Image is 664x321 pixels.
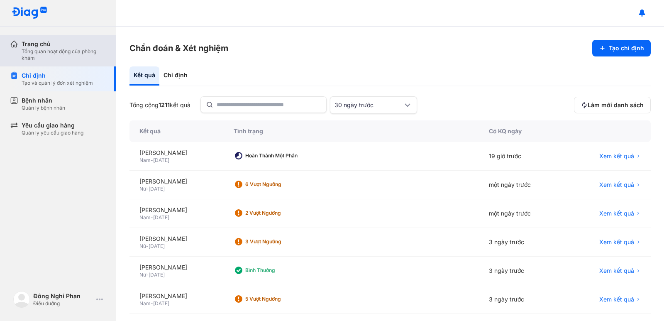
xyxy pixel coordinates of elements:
span: Nam [139,214,151,221]
div: Tình trạng [224,120,478,142]
div: Hoàn thành một phần [245,152,312,159]
span: [DATE] [149,243,165,249]
div: Bệnh nhân [22,96,65,105]
div: 3 Vượt ngưỡng [245,238,312,245]
div: Kết quả [129,120,224,142]
div: Chỉ định [22,71,93,80]
div: Tổng cộng kết quả [129,101,190,109]
div: Chỉ định [159,66,192,86]
div: một ngày trước [479,199,565,228]
span: Xem kết quả [599,209,634,218]
div: Tổng quan hoạt động của phòng khám [22,48,106,61]
div: một ngày trước [479,171,565,199]
div: 30 ngày trước [334,101,403,109]
div: Có KQ ngày [479,120,565,142]
div: [PERSON_NAME] [139,235,214,243]
span: - [146,186,149,192]
span: - [151,157,153,163]
span: Nữ [139,186,146,192]
img: logo [13,291,30,308]
div: Quản lý yêu cầu giao hàng [22,130,83,136]
div: [PERSON_NAME] [139,292,214,300]
span: Xem kết quả [599,267,634,275]
span: 1211 [159,101,170,108]
span: [DATE] [149,272,165,278]
span: Xem kết quả [599,295,634,304]
div: 19 giờ trước [479,142,565,171]
div: [PERSON_NAME] [139,177,214,186]
img: logo [12,7,47,20]
div: Điều dưỡng [33,300,93,307]
div: 3 ngày trước [479,285,565,314]
span: Làm mới danh sách [588,101,644,109]
div: [PERSON_NAME] [139,149,214,157]
div: Tạo và quản lý đơn xét nghiệm [22,80,93,86]
button: Làm mới danh sách [574,97,651,113]
div: Kết quả [129,66,159,86]
div: 6 Vượt ngưỡng [245,181,312,188]
span: - [146,272,149,278]
div: Bình thường [245,267,312,274]
span: Xem kết quả [599,152,634,160]
div: [PERSON_NAME] [139,263,214,272]
div: 3 ngày trước [479,257,565,285]
div: Đông Nghi Phan [33,292,93,300]
span: - [151,214,153,221]
div: 5 Vượt ngưỡng [245,296,312,302]
div: Yêu cầu giao hàng [22,121,83,130]
span: Nam [139,157,151,163]
span: Nữ [139,272,146,278]
span: Nam [139,300,151,306]
span: Xem kết quả [599,238,634,246]
div: Trang chủ [22,40,106,48]
span: Xem kết quả [599,181,634,189]
span: [DATE] [153,157,169,163]
div: 3 ngày trước [479,228,565,257]
span: [DATE] [149,186,165,192]
h3: Chẩn đoán & Xét nghiệm [129,42,228,54]
div: Quản lý bệnh nhân [22,105,65,111]
button: Tạo chỉ định [592,40,651,56]
span: [DATE] [153,300,169,306]
div: 2 Vượt ngưỡng [245,210,312,216]
div: [PERSON_NAME] [139,206,214,214]
span: - [146,243,149,249]
span: - [151,300,153,306]
span: Nữ [139,243,146,249]
span: [DATE] [153,214,169,221]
